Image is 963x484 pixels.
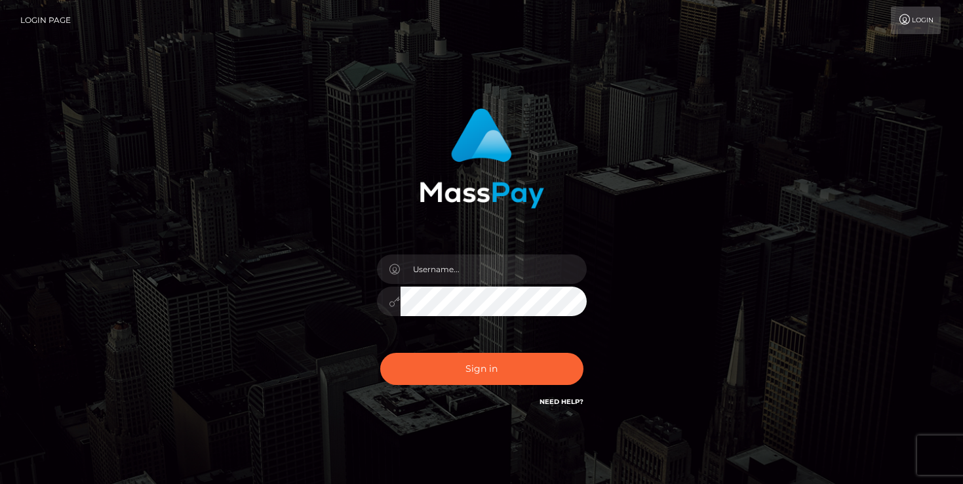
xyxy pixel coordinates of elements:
a: Login Page [20,7,71,34]
a: Need Help? [540,397,583,406]
button: Sign in [380,353,583,385]
a: Login [891,7,941,34]
img: MassPay Login [420,108,544,209]
input: Username... [401,254,587,284]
